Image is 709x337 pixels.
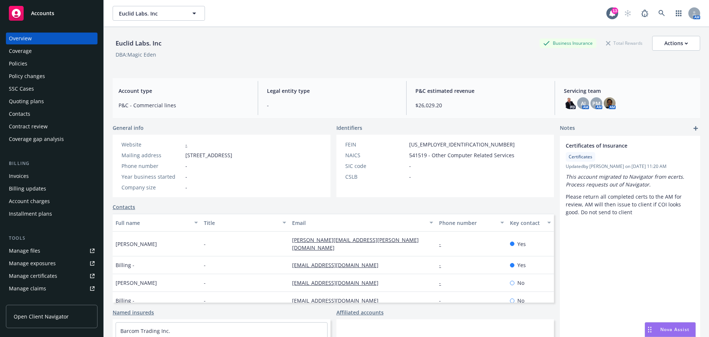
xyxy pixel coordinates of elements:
span: [STREET_ADDRESS] [185,151,232,159]
a: Search [654,6,669,21]
div: SSC Cases [9,83,34,95]
span: PM [592,100,600,107]
a: Invoices [6,170,97,182]
button: Key contact [507,214,554,232]
div: Total Rewards [602,38,646,48]
span: Certificates of Insurance [566,142,675,149]
div: Certificates of InsuranceCertificatesUpdatedby [PERSON_NAME] on [DATE] 11:20 AMThis account migra... [560,136,700,222]
span: - [204,279,206,287]
button: Full name [113,214,201,232]
a: Contacts [6,108,97,120]
span: General info [113,124,144,132]
a: - [185,141,187,148]
div: Tools [6,235,97,242]
a: Start snowing [620,6,635,21]
button: Nova Assist [645,322,696,337]
a: Contract review [6,121,97,132]
span: - [185,183,187,191]
span: 541519 - Other Computer Related Services [409,151,514,159]
div: Business Insurance [540,38,596,48]
div: Policies [9,58,27,70]
span: - [409,173,411,181]
div: Year business started [121,173,182,181]
button: Phone number [436,214,507,232]
div: 13 [612,7,618,14]
div: Billing [6,160,97,167]
div: Coverage gap analysis [9,133,64,145]
div: FEIN [345,141,406,148]
a: Report a Bug [637,6,652,21]
div: Policy changes [9,70,45,82]
a: Account charges [6,195,97,207]
div: Overview [9,33,32,44]
span: AJ [581,100,586,107]
a: Overview [6,33,97,44]
a: Named insureds [113,309,154,316]
div: Coverage [9,45,32,57]
div: Quoting plans [9,95,44,107]
span: Billing - [116,261,134,269]
span: - [267,101,397,109]
a: Manage claims [6,283,97,294]
span: Certificates [569,154,592,160]
div: Contract review [9,121,48,132]
a: Manage BORs [6,295,97,307]
img: photo [564,97,576,109]
button: Title [201,214,289,232]
a: Manage exposures [6,257,97,269]
div: Manage exposures [9,257,56,269]
div: Contacts [9,108,30,120]
span: Account type [119,87,249,95]
div: Key contact [510,219,543,227]
span: Notes [560,124,575,133]
span: - [185,162,187,170]
a: Switch app [671,6,686,21]
a: add [691,124,700,133]
div: CSLB [345,173,406,181]
div: Mailing address [121,151,182,159]
div: Full name [116,219,190,227]
span: [PERSON_NAME] [116,279,157,287]
div: SIC code [345,162,406,170]
span: $26,029.20 [415,101,546,109]
a: [PERSON_NAME][EMAIL_ADDRESS][PERSON_NAME][DOMAIN_NAME] [292,236,419,251]
a: Manage files [6,245,97,257]
span: No [517,279,524,287]
img: photo [604,97,616,109]
a: [EMAIL_ADDRESS][DOMAIN_NAME] [292,262,384,269]
div: Title [204,219,278,227]
a: - [439,262,447,269]
div: Actions [664,36,688,50]
div: Email [292,219,425,227]
a: - [439,279,447,286]
a: Billing updates [6,183,97,195]
a: - [439,240,447,247]
button: Euclid Labs. Inc [113,6,205,21]
span: - [204,240,206,248]
div: Manage claims [9,283,46,294]
span: Servicing team [564,87,694,95]
a: Policy changes [6,70,97,82]
div: Company size [121,183,182,191]
span: Euclid Labs. Inc [119,10,183,17]
span: Nova Assist [660,326,689,333]
div: Euclid Labs. Inc [113,38,164,48]
span: - [185,173,187,181]
a: Coverage [6,45,97,57]
a: Accounts [6,3,97,24]
a: Barcom Trading Inc. [120,327,170,334]
span: Identifiers [336,124,362,132]
div: Manage files [9,245,40,257]
span: Billing - [116,297,134,304]
div: Phone number [121,162,182,170]
span: P&C estimated revenue [415,87,546,95]
em: This account migrated to Navigator from ecerts. Process requests out of Navigator. [566,173,686,188]
span: Open Client Navigator [14,313,69,320]
div: Manage BORs [9,295,44,307]
span: Accounts [31,10,54,16]
a: Contacts [113,203,135,211]
div: Installment plans [9,208,52,220]
a: SSC Cases [6,83,97,95]
span: - [409,162,411,170]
